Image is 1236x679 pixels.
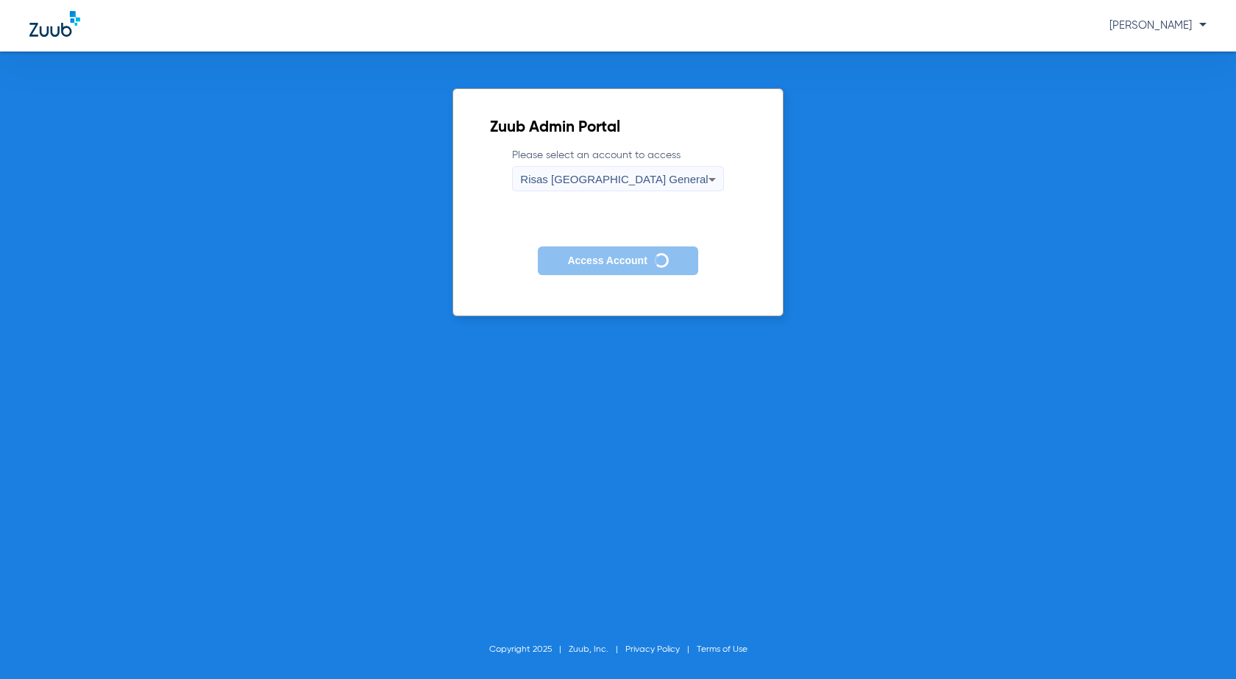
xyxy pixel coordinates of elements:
[625,645,680,654] a: Privacy Policy
[569,642,625,657] li: Zuub, Inc.
[520,173,708,185] span: Risas [GEOGRAPHIC_DATA] General
[1109,20,1207,31] span: [PERSON_NAME]
[29,11,80,37] img: Zuub Logo
[490,121,745,135] h2: Zuub Admin Portal
[697,645,747,654] a: Terms of Use
[538,246,697,275] button: Access Account
[489,642,569,657] li: Copyright 2025
[567,255,647,266] span: Access Account
[1162,608,1236,679] iframe: Chat Widget
[512,148,723,191] label: Please select an account to access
